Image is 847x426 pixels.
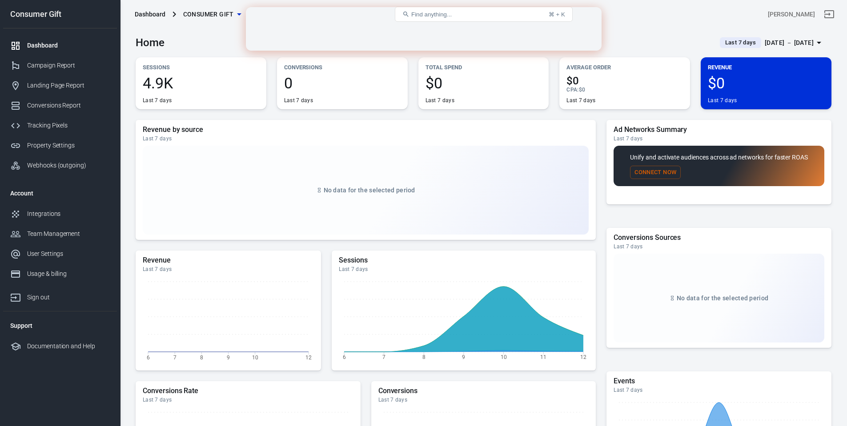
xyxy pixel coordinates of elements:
[3,244,117,264] a: User Settings
[614,386,824,394] div: Last 7 days
[135,10,165,19] div: Dashboard
[284,76,401,91] span: 0
[3,155,117,175] a: Webhooks (outgoing)
[566,97,595,104] div: Last 7 days
[422,354,426,360] tspan: 8
[143,125,589,134] h5: Revenue by source
[143,256,314,265] h5: Revenue
[614,233,824,242] h5: Conversions Sources
[305,354,312,360] tspan: 12
[284,97,313,104] div: Last 7 days
[27,61,110,70] div: Campaign Report
[3,224,117,244] a: Team Management
[3,10,117,18] div: Consumer Gift
[630,166,681,179] button: Connect Now
[27,81,110,90] div: Landing Page Report
[426,97,454,104] div: Last 7 days
[27,101,110,110] div: Conversions Report
[147,354,150,360] tspan: 6
[227,354,230,360] tspan: 9
[3,115,117,135] a: Tracking Pixels
[143,135,589,142] div: Last 7 days
[3,315,117,336] li: Support
[246,7,602,51] iframe: Intercom live chat banner
[3,264,117,284] a: Usage & billing
[3,183,117,204] li: Account
[378,396,589,403] div: Last 7 days
[3,204,117,224] a: Integrations
[426,63,542,72] p: Total Spend
[143,63,259,72] p: Sessions
[3,96,117,115] a: Conversions Report
[708,63,824,72] p: Revenue
[324,187,415,194] span: No data for the selected period
[426,76,542,91] span: $0
[566,87,578,93] span: CPA :
[136,36,165,49] h3: Home
[27,269,110,279] div: Usage & billing
[339,266,589,273] div: Last 7 days
[501,354,507,360] tspan: 10
[378,386,589,395] h5: Conversions
[27,121,110,130] div: Tracking Pixels
[819,4,840,25] a: Sign out
[173,354,177,360] tspan: 7
[343,354,346,360] tspan: 6
[143,97,172,104] div: Last 7 days
[383,354,386,360] tspan: 7
[27,293,110,302] div: Sign out
[566,63,683,72] p: Average Order
[143,396,353,403] div: Last 7 days
[143,266,314,273] div: Last 7 days
[27,141,110,150] div: Property Settings
[200,354,203,360] tspan: 8
[284,63,401,72] p: Conversions
[180,6,245,23] button: Consumer Gift
[580,354,586,360] tspan: 12
[27,342,110,351] div: Documentation and Help
[252,354,258,360] tspan: 10
[27,229,110,239] div: Team Management
[817,382,838,404] iframe: Intercom live chat
[614,243,824,250] div: Last 7 days
[677,295,768,302] span: No data for the selected period
[395,7,573,22] button: Find anything...⌘ + K
[3,36,117,56] a: Dashboard
[143,386,353,395] h5: Conversions Rate
[765,37,814,48] div: [DATE] － [DATE]
[143,76,259,91] span: 4.9K
[713,36,831,50] button: Last 7 days[DATE] － [DATE]
[722,38,759,47] span: Last 7 days
[3,56,117,76] a: Campaign Report
[566,76,683,86] span: $0
[27,161,110,170] div: Webhooks (outgoing)
[27,41,110,50] div: Dashboard
[462,354,466,360] tspan: 9
[768,10,815,19] div: Account id: juSFbWAb
[27,249,110,259] div: User Settings
[3,284,117,307] a: Sign out
[579,87,585,93] span: $0
[708,76,824,91] span: $0
[614,125,824,134] h5: Ad Networks Summary
[614,377,824,386] h5: Events
[3,76,117,96] a: Landing Page Report
[541,354,547,360] tspan: 11
[614,135,824,142] div: Last 7 days
[3,135,117,155] a: Property Settings
[339,256,589,265] h5: Sessions
[183,9,234,20] span: Consumer Gift
[27,209,110,219] div: Integrations
[630,153,808,162] p: Unify and activate audiences across ad networks for faster ROAS
[708,97,737,104] div: Last 7 days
